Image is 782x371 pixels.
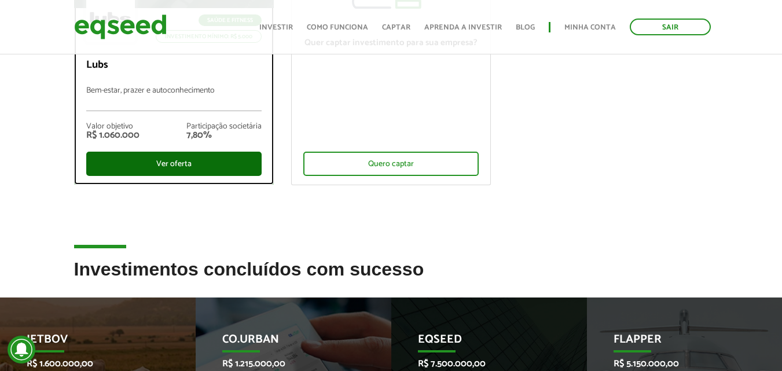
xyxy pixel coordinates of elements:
p: JetBov [27,333,152,352]
a: Captar [382,24,410,31]
p: R$ 7.500.000,00 [418,358,543,369]
p: R$ 5.150.000,00 [614,358,739,369]
div: 7,80% [186,131,262,140]
p: Lubs [86,59,262,72]
p: Flapper [614,333,739,352]
p: R$ 1.600.000,00 [27,358,152,369]
a: Como funciona [307,24,368,31]
a: Aprenda a investir [424,24,502,31]
div: Valor objetivo [86,123,139,131]
div: Quero captar [303,152,479,176]
div: R$ 1.060.000 [86,131,139,140]
p: Bem-estar, prazer e autoconhecimento [86,86,262,111]
p: R$ 1.215.000,00 [222,358,347,369]
div: Participação societária [186,123,262,131]
img: EqSeed [74,12,167,42]
a: Investir [259,24,293,31]
div: Ver oferta [86,152,262,176]
a: Blog [516,24,535,31]
p: Co.Urban [222,333,347,352]
a: Minha conta [564,24,616,31]
a: Sair [630,19,711,35]
h2: Investimentos concluídos com sucesso [74,259,708,297]
p: EqSeed [418,333,543,352]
